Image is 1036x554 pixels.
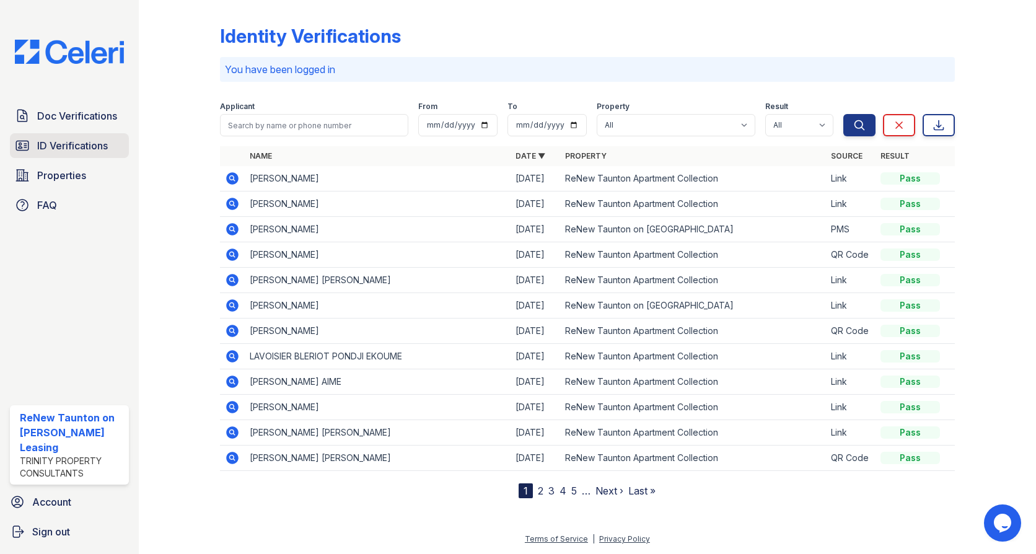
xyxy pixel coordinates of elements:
a: ID Verifications [10,133,129,158]
a: Privacy Policy [599,534,650,543]
label: Applicant [220,102,255,112]
div: Pass [880,325,940,337]
td: [PERSON_NAME] [245,217,511,242]
td: LAVOISIER BLERIOT PONDJI EKOUME [245,344,511,369]
div: Pass [880,223,940,235]
span: Sign out [32,524,70,539]
td: QR Code [826,446,876,471]
a: Next › [595,485,623,497]
td: Link [826,268,876,293]
td: Link [826,395,876,420]
td: [DATE] [511,242,560,268]
div: Trinity Property Consultants [20,455,124,480]
td: [PERSON_NAME] [PERSON_NAME] [245,446,511,471]
td: Link [826,293,876,319]
td: [DATE] [511,217,560,242]
td: [PERSON_NAME] [245,293,511,319]
a: 3 [548,485,555,497]
div: Pass [880,452,940,464]
a: Account [5,490,134,514]
label: From [418,102,437,112]
td: [DATE] [511,446,560,471]
td: QR Code [826,242,876,268]
p: You have been logged in [225,62,950,77]
td: Link [826,369,876,395]
td: [PERSON_NAME] [245,242,511,268]
div: Pass [880,426,940,439]
td: [PERSON_NAME] [245,166,511,191]
a: Properties [10,163,129,188]
input: Search by name or phone number [220,114,408,136]
td: Link [826,344,876,369]
td: QR Code [826,319,876,344]
td: ReNew Taunton Apartment Collection [560,191,826,217]
a: Name [250,151,272,160]
td: ReNew Taunton Apartment Collection [560,166,826,191]
div: Pass [880,172,940,185]
a: FAQ [10,193,129,218]
td: [DATE] [511,166,560,191]
div: Pass [880,248,940,261]
td: ReNew Taunton Apartment Collection [560,446,826,471]
td: ReNew Taunton Apartment Collection [560,268,826,293]
div: | [592,534,595,543]
div: Pass [880,198,940,210]
div: Identity Verifications [220,25,401,47]
div: Pass [880,299,940,312]
td: ReNew Taunton on [GEOGRAPHIC_DATA] [560,217,826,242]
td: Link [826,166,876,191]
a: Date ▼ [516,151,545,160]
td: [DATE] [511,420,560,446]
label: To [507,102,517,112]
iframe: chat widget [984,504,1024,542]
a: Property [565,151,607,160]
a: Result [880,151,910,160]
a: 4 [560,485,566,497]
td: PMS [826,217,876,242]
div: 1 [519,483,533,498]
span: ID Verifications [37,138,108,153]
td: ReNew Taunton Apartment Collection [560,395,826,420]
div: Pass [880,274,940,286]
a: Terms of Service [525,534,588,543]
span: Account [32,495,71,509]
td: [PERSON_NAME] [245,319,511,344]
a: 5 [571,485,577,497]
td: [PERSON_NAME] AIME [245,369,511,395]
td: ReNew Taunton Apartment Collection [560,420,826,446]
td: Link [826,191,876,217]
td: [DATE] [511,293,560,319]
div: Pass [880,350,940,363]
span: … [582,483,590,498]
a: 2 [538,485,543,497]
a: Doc Verifications [10,103,129,128]
td: [DATE] [511,344,560,369]
td: [DATE] [511,191,560,217]
td: [PERSON_NAME] [245,191,511,217]
div: Pass [880,376,940,388]
div: ReNew Taunton on [PERSON_NAME] Leasing [20,410,124,455]
td: [PERSON_NAME] [PERSON_NAME] [245,420,511,446]
td: [PERSON_NAME] [245,395,511,420]
span: FAQ [37,198,57,213]
a: Source [831,151,863,160]
td: ReNew Taunton Apartment Collection [560,242,826,268]
label: Property [597,102,630,112]
img: CE_Logo_Blue-a8612792a0a2168367f1c8372b55b34899dd931a85d93a1a3d3e32e68fde9ad4.png [5,40,134,64]
td: [DATE] [511,395,560,420]
a: Last » [628,485,656,497]
span: Doc Verifications [37,108,117,123]
a: Sign out [5,519,134,544]
td: [DATE] [511,319,560,344]
td: ReNew Taunton on [GEOGRAPHIC_DATA] [560,293,826,319]
td: Link [826,420,876,446]
div: Pass [880,401,940,413]
td: ReNew Taunton Apartment Collection [560,369,826,395]
td: ReNew Taunton Apartment Collection [560,319,826,344]
td: [DATE] [511,268,560,293]
label: Result [765,102,788,112]
td: [DATE] [511,369,560,395]
span: Properties [37,168,86,183]
td: ReNew Taunton Apartment Collection [560,344,826,369]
